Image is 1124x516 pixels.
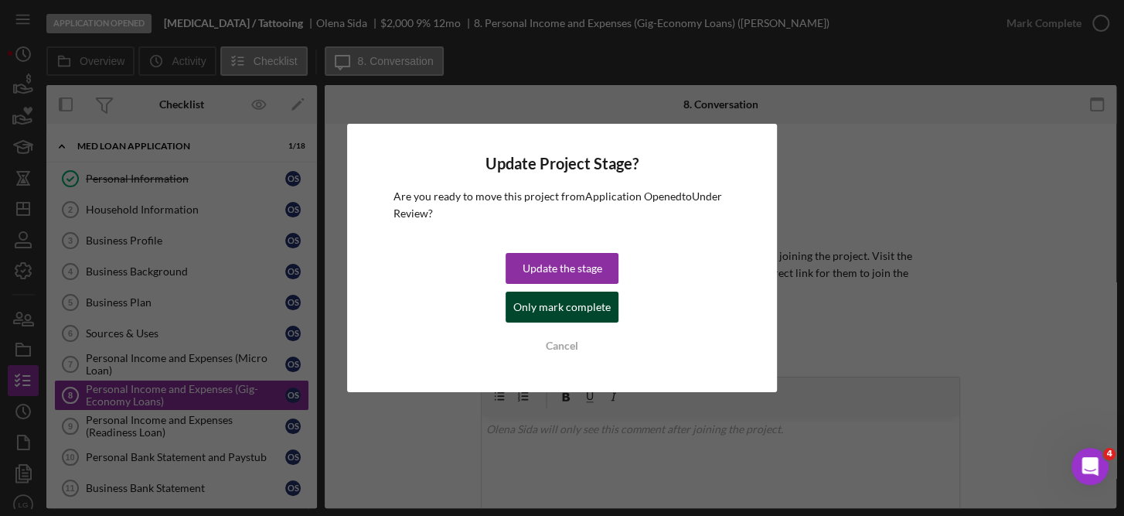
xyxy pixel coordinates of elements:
[506,253,618,284] button: Update the stage
[523,253,602,284] div: Update the stage
[393,155,731,173] h4: Update Project Stage?
[393,188,731,223] p: Are you ready to move this project from Application Opened to Under Review ?
[506,292,618,323] button: Only mark complete
[546,330,578,361] div: Cancel
[1071,448,1109,485] iframe: Intercom live chat
[506,330,618,361] button: Cancel
[1103,448,1115,460] span: 4
[513,292,611,323] div: Only mark complete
